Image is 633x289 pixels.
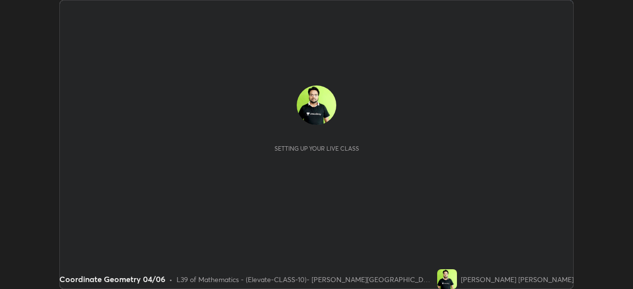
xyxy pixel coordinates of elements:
[177,274,433,285] div: L39 of Mathematics - (Elevate-CLASS-10)- [PERSON_NAME][GEOGRAPHIC_DATA]
[274,145,359,152] div: Setting up your live class
[169,274,173,285] div: •
[437,269,457,289] img: e4ec1320ab734f459035676c787235b3.jpg
[461,274,574,285] div: [PERSON_NAME] [PERSON_NAME]
[59,273,165,285] div: Coordinate Geometry 04/06
[297,85,336,125] img: e4ec1320ab734f459035676c787235b3.jpg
